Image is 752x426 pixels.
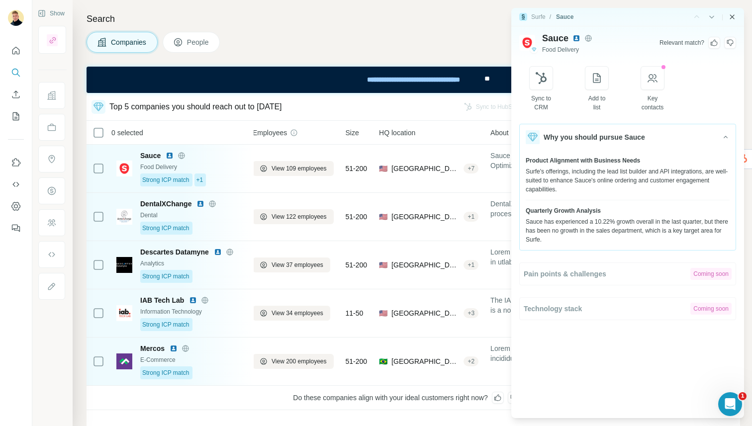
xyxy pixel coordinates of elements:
[116,257,132,273] img: Logo of Descartes Datamyne
[142,368,189,377] span: Strong ICP match
[379,260,387,270] span: 🇺🇸
[166,152,174,160] img: LinkedIn logo
[379,164,387,173] span: 🇺🇸
[189,296,197,304] img: LinkedIn logo
[542,45,579,54] span: Food Delivery
[346,308,364,318] span: 11-50
[111,128,143,138] span: 0 selected
[8,10,24,26] img: Avatar
[464,212,478,221] div: + 1
[142,224,189,233] span: Strong ICP match
[140,199,191,209] span: DentalXChange
[111,37,147,47] span: Companies
[526,217,730,244] div: Sauce has experienced a 10.22% growth overall in the last quarter, but there has been no growth i...
[140,211,248,220] div: Dental
[272,357,327,366] span: View 200 employees
[116,209,132,225] img: Logo of DentalXChange
[253,306,330,321] button: View 34 employees
[116,161,132,176] img: Logo of Sauce
[253,257,330,272] button: View 37 employees
[8,107,24,125] button: My lists
[526,167,730,194] div: Surfe's offerings, including the lead list builder and API integrations, are well-suited to enhan...
[718,392,742,416] iframe: Intercom live chat
[8,85,24,103] button: Enrich CSV
[391,308,460,318] span: [GEOGRAPHIC_DATA], [US_STATE]
[253,354,334,369] button: View 200 employees
[8,42,24,60] button: Quick start
[140,151,161,161] span: Sauce
[109,101,282,113] div: Top 5 companies you should reach out to [DATE]
[490,128,509,138] span: About
[140,355,248,364] div: E-Commerce
[519,13,527,21] img: Surfe Logo
[526,156,640,165] span: Product Alignment with Business Needs
[490,343,638,363] span: Lorem i Dolors! Ametc adipiscin e seddoeiusm t incididu ut Labore, etdo magnaaliqua eni adminimve...
[585,94,609,112] div: Add to list
[391,356,460,366] span: [GEOGRAPHIC_DATA], [GEOGRAPHIC_DATA]
[140,163,248,171] div: Food Delivery
[379,128,415,138] span: HQ location
[464,260,478,269] div: + 1
[690,303,732,315] div: Coming soon
[140,343,165,353] span: Mercos
[520,298,736,320] button: Technology stackComing soon
[346,164,368,173] span: 51-200
[140,295,184,305] span: IAB Tech Lab
[641,94,664,112] div: Key contacts
[196,175,203,184] span: +1
[391,212,460,222] span: [GEOGRAPHIC_DATA], [US_STATE]
[464,164,478,173] div: + 7
[214,248,222,256] img: LinkedIn logo
[490,247,638,267] span: Lorem ips dolorsitam co ad elitseddoeius temp in utlabor, Etdolorem Aliquaen adminimv quisnost, e...
[544,132,645,142] span: Why you should pursue Sauce
[659,38,704,47] div: Relevant match ?
[490,151,638,170] span: Sauce is reinventing restaurant delivery. Optimizing delivery through tech, Sauce has taken the l...
[80,386,733,410] div: Do these companies align with your ideal customers right now?
[253,209,334,224] button: View 122 employees
[8,175,24,193] button: Use Surfe API
[140,259,248,268] div: Analytics
[519,35,535,51] img: Logo of Sauce
[722,12,723,21] div: |
[464,357,478,366] div: + 2
[572,34,580,42] img: LinkedIn avatar
[520,124,736,150] button: Why you should pursue Sauce
[272,164,327,173] span: View 109 employees
[346,260,368,270] span: 51-200
[31,6,72,21] button: Show
[690,268,732,280] div: Coming soon
[556,12,573,21] div: Sauce
[187,37,210,47] span: People
[526,206,601,215] span: Quarterly Growth Analysis
[272,212,327,221] span: View 122 employees
[379,308,387,318] span: 🇺🇸
[379,212,387,222] span: 🇺🇸
[346,356,368,366] span: 51-200
[531,12,546,21] div: Surfe
[520,263,736,285] button: Pain points & challengesComing soon
[346,212,368,222] span: 51-200
[140,307,248,316] div: Information Technology
[253,128,287,138] span: Employees
[142,320,189,329] span: Strong ICP match
[142,175,189,184] span: Strong ICP match
[379,356,387,366] span: 🇧🇷
[272,260,323,269] span: View 37 employees
[346,128,359,138] span: Size
[116,305,132,321] img: Logo of IAB Tech Lab
[8,64,24,82] button: Search
[707,12,717,22] button: Side panel - Next
[142,272,189,281] span: Strong ICP match
[739,392,747,400] span: 1
[87,12,740,26] h4: Search
[530,94,553,112] div: Sync to CRM
[196,200,204,208] img: LinkedIn logo
[728,13,736,21] button: Close side panel
[8,219,24,237] button: Feedback
[524,269,606,279] span: Pain points & challenges
[8,154,24,171] button: Use Surfe on LinkedIn
[464,309,478,318] div: + 3
[490,199,638,219] span: DentalXChange modernizes the dental RCM process, so dentists get paid quickly and easily. Our int...
[542,31,568,45] span: Sauce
